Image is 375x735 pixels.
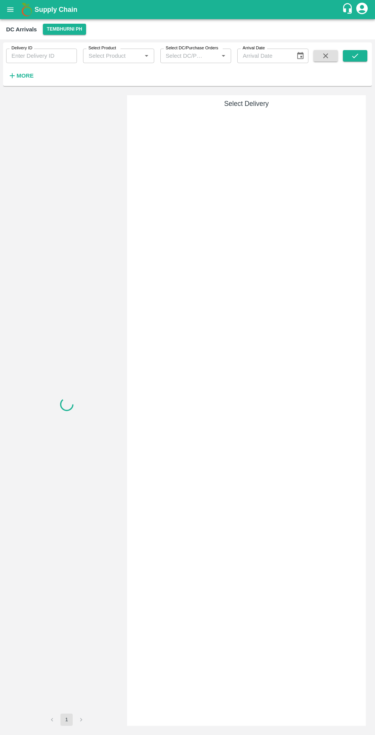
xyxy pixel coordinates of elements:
[45,714,88,726] nav: pagination navigation
[85,51,139,61] input: Select Product
[355,2,369,18] div: account of current user
[293,49,308,63] button: Choose date
[34,6,77,13] b: Supply Chain
[2,1,19,18] button: open drawer
[16,73,34,79] strong: More
[34,4,342,15] a: Supply Chain
[142,51,152,61] button: Open
[11,45,32,51] label: Delivery ID
[6,24,37,34] div: DC Arrivals
[19,2,34,17] img: logo
[130,98,363,109] h6: Select Delivery
[88,45,116,51] label: Select Product
[243,45,265,51] label: Arrival Date
[43,24,86,35] button: Select DC
[237,49,290,63] input: Arrival Date
[166,45,218,51] label: Select DC/Purchase Orders
[6,49,77,63] input: Enter Delivery ID
[60,714,73,726] button: page 1
[342,3,355,16] div: customer-support
[218,51,228,61] button: Open
[6,69,36,82] button: More
[163,51,206,61] input: Select DC/Purchase Orders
